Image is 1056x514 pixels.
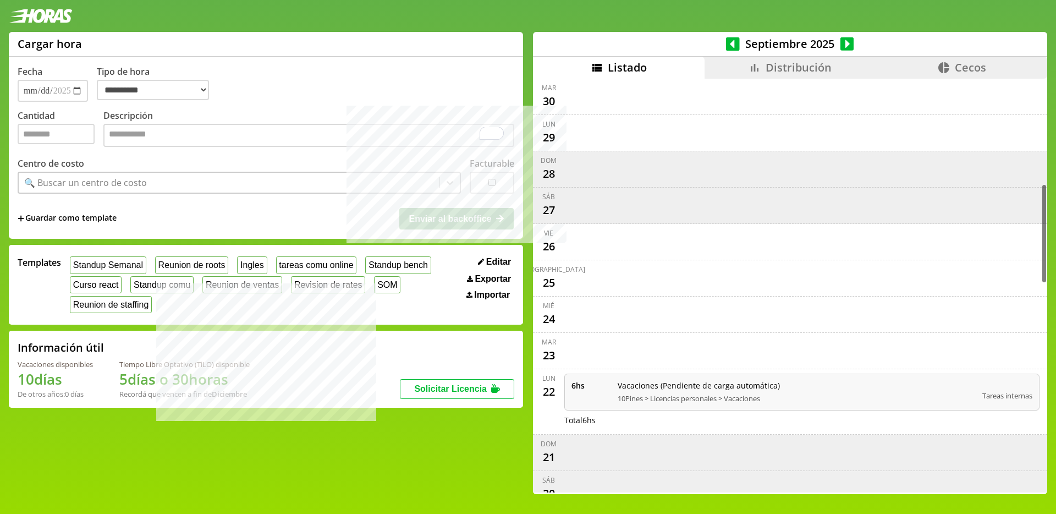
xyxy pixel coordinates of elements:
[540,347,558,364] div: 23
[291,276,365,293] button: Revision de rates
[400,379,514,399] button: Solicitar Licencia
[486,257,511,267] span: Editar
[18,157,84,169] label: Centro de costo
[18,36,82,51] h1: Cargar hora
[470,157,514,169] label: Facturable
[374,276,400,293] button: SOM
[542,337,556,347] div: mar
[540,238,558,255] div: 26
[544,228,553,238] div: vie
[103,124,514,147] textarea: To enrich screen reader interactions, please activate Accessibility in Grammarly extension settings
[18,389,93,399] div: De otros años: 0 días
[513,265,585,274] div: [DEMOGRAPHIC_DATA]
[740,36,840,51] span: Septiembre 2025
[542,83,556,92] div: mar
[540,92,558,110] div: 30
[276,256,357,274] button: tareas comu online
[542,119,555,129] div: lun
[18,359,93,369] div: Vacaciones disponibles
[540,449,558,466] div: 21
[119,389,250,399] div: Recordá que vencen a fin de
[571,380,610,391] span: 6 hs
[18,369,93,389] h1: 10 días
[212,389,247,399] b: Diciembre
[70,276,122,293] button: Curso react
[540,165,558,183] div: 28
[119,359,250,369] div: Tiempo Libre Optativo (TiLO) disponible
[618,393,975,403] span: 10Pines > Licencias personales > Vacaciones
[608,60,647,75] span: Listado
[70,296,152,313] button: Reunion de staffing
[955,60,986,75] span: Cecos
[18,212,24,225] span: +
[982,391,1032,401] span: Tareas internas
[103,110,514,150] label: Descripción
[202,276,282,293] button: Reunion de ventas
[414,384,487,393] span: Solicitar Licencia
[18,212,117,225] span: +Guardar como template
[24,177,147,189] div: 🔍 Buscar un centro de costo
[475,256,514,267] button: Editar
[97,80,209,100] select: Tipo de hora
[540,310,558,328] div: 24
[541,156,557,165] div: dom
[119,369,250,389] h1: 5 días o 30 horas
[464,274,514,285] button: Exportar
[542,374,555,383] div: lun
[541,439,557,449] div: dom
[18,124,95,144] input: Cantidad
[9,9,73,23] img: logotipo
[474,290,510,300] span: Importar
[18,340,104,355] h2: Información útil
[540,274,558,292] div: 25
[365,256,431,274] button: Standup bench
[18,110,103,150] label: Cantidad
[543,301,554,310] div: mié
[540,383,558,401] div: 22
[540,129,558,146] div: 29
[18,256,61,269] span: Templates
[540,485,558,502] div: 20
[97,65,218,102] label: Tipo de hora
[18,65,42,78] label: Fecha
[766,60,832,75] span: Distribución
[542,192,555,201] div: sáb
[237,256,267,274] button: Ingles
[618,380,975,391] span: Vacaciones (Pendiente de carga automática)
[542,475,555,485] div: sáb
[130,276,194,293] button: Standup comu
[155,256,228,274] button: Reunion de roots
[564,415,1040,425] div: Total 6 hs
[540,201,558,219] div: 27
[475,274,511,284] span: Exportar
[533,79,1047,493] div: scrollable content
[70,256,146,274] button: Standup Semanal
